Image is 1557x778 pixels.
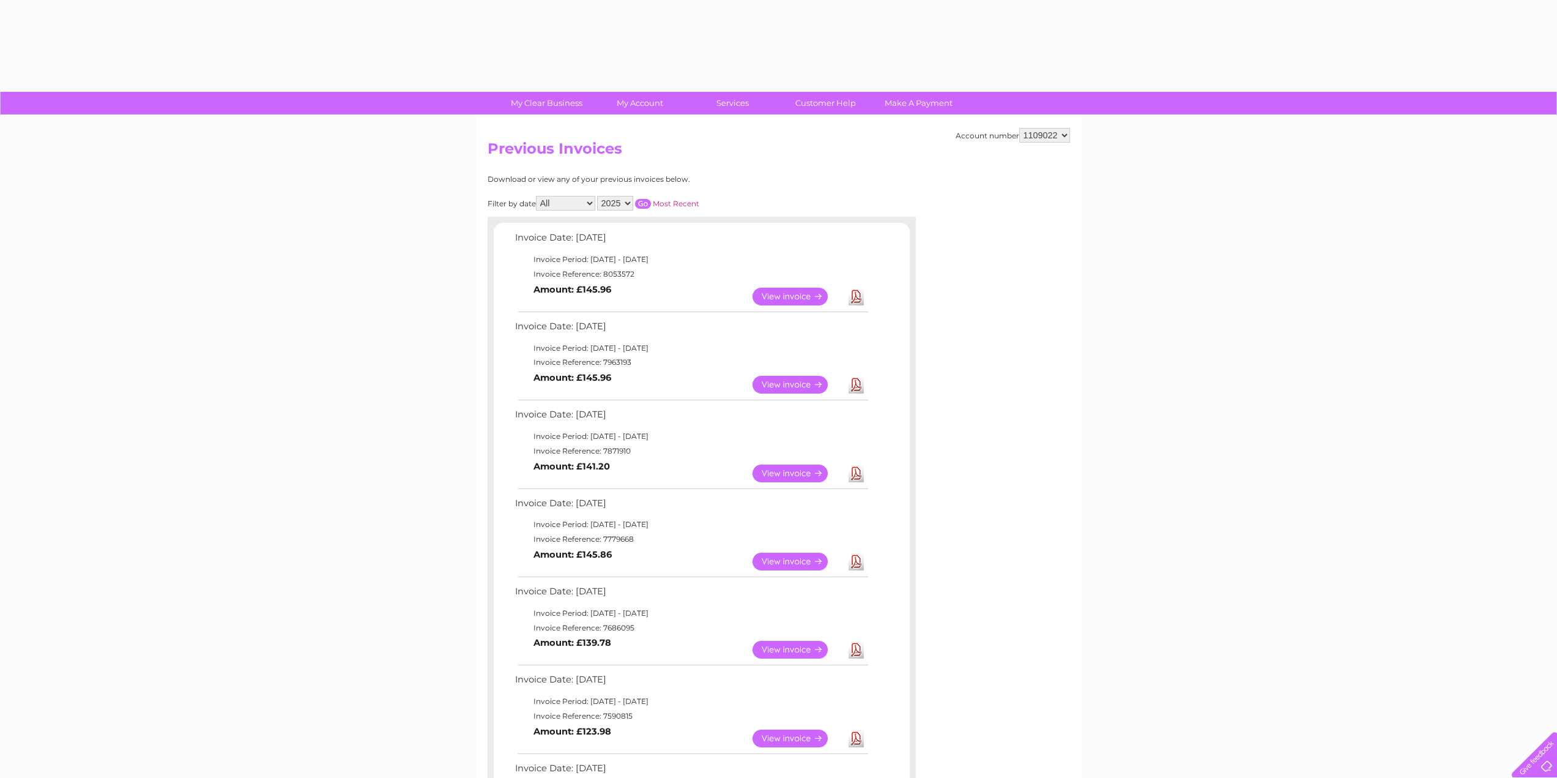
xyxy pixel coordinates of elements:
[488,175,809,184] div: Download or view any of your previous invoices below.
[533,461,610,472] b: Amount: £141.20
[849,465,864,482] a: Download
[849,553,864,570] a: Download
[512,709,870,724] td: Invoice Reference: 7590815
[512,517,870,532] td: Invoice Period: [DATE] - [DATE]
[956,128,1070,143] div: Account number
[512,406,870,429] td: Invoice Date: [DATE]
[512,606,870,621] td: Invoice Period: [DATE] - [DATE]
[849,641,864,659] a: Download
[496,92,597,114] a: My Clear Business
[488,196,809,211] div: Filter by date
[849,376,864,394] a: Download
[533,637,611,648] b: Amount: £139.78
[868,92,969,114] a: Make A Payment
[533,284,611,295] b: Amount: £145.96
[512,583,870,606] td: Invoice Date: [DATE]
[775,92,876,114] a: Customer Help
[512,694,870,709] td: Invoice Period: [DATE] - [DATE]
[752,730,842,747] a: View
[752,376,842,394] a: View
[512,429,870,444] td: Invoice Period: [DATE] - [DATE]
[512,621,870,635] td: Invoice Reference: 7686095
[589,92,690,114] a: My Account
[752,288,842,305] a: View
[682,92,783,114] a: Services
[752,553,842,570] a: View
[512,230,870,252] td: Invoice Date: [DATE]
[752,641,842,659] a: View
[752,465,842,482] a: View
[512,495,870,518] td: Invoice Date: [DATE]
[653,199,699,208] a: Most Recent
[849,288,864,305] a: Download
[512,252,870,267] td: Invoice Period: [DATE] - [DATE]
[512,532,870,547] td: Invoice Reference: 7779668
[533,726,611,737] b: Amount: £123.98
[533,372,611,383] b: Amount: £145.96
[512,671,870,694] td: Invoice Date: [DATE]
[849,730,864,747] a: Download
[488,140,1070,163] h2: Previous Invoices
[512,355,870,370] td: Invoice Reference: 7963193
[512,318,870,341] td: Invoice Date: [DATE]
[512,341,870,356] td: Invoice Period: [DATE] - [DATE]
[512,267,870,282] td: Invoice Reference: 8053572
[533,549,612,560] b: Amount: £145.86
[512,444,870,458] td: Invoice Reference: 7871910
